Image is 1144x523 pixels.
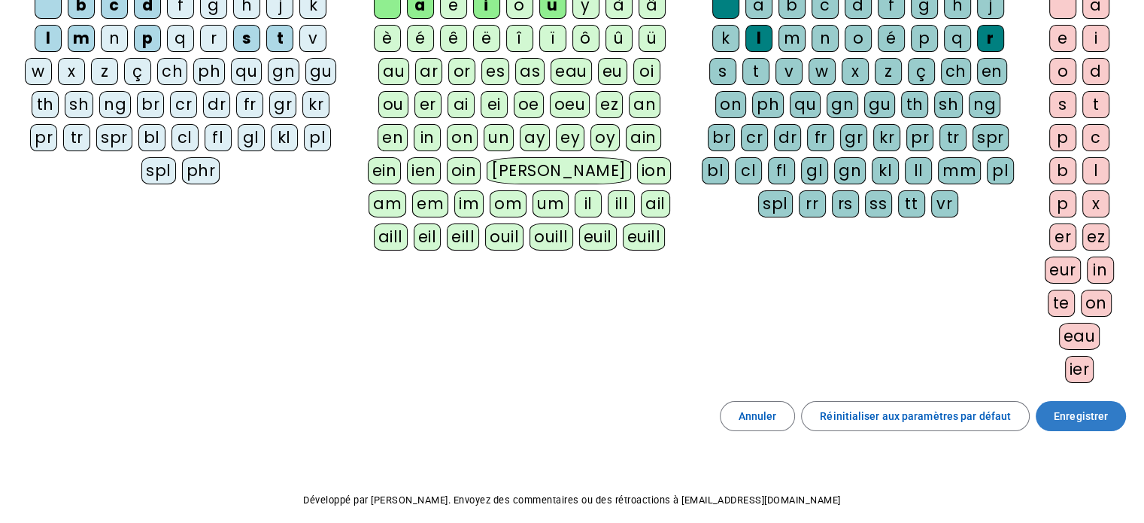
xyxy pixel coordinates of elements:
[138,124,165,151] div: bl
[1049,25,1076,52] div: e
[182,157,220,184] div: phr
[629,91,660,118] div: an
[556,124,584,151] div: ey
[1081,290,1112,317] div: on
[141,157,176,184] div: spl
[481,91,508,118] div: ei
[575,190,602,217] div: il
[1065,356,1094,383] div: ier
[378,124,408,151] div: en
[898,190,925,217] div: tt
[414,124,441,151] div: in
[137,91,164,118] div: br
[63,124,90,151] div: tr
[35,25,62,52] div: l
[908,58,935,85] div: ç
[485,223,523,251] div: ouil
[414,223,442,251] div: eil
[407,25,434,52] div: é
[268,58,299,85] div: gn
[412,190,448,217] div: em
[605,25,633,52] div: û
[269,91,296,118] div: gr
[299,25,326,52] div: v
[905,157,932,184] div: ll
[302,91,329,118] div: kr
[25,58,52,85] div: w
[939,124,966,151] div: tr
[1049,190,1076,217] div: p
[454,190,484,217] div: im
[598,58,627,85] div: eu
[834,157,866,184] div: gn
[200,25,227,52] div: r
[514,91,544,118] div: oe
[799,190,826,217] div: rr
[550,91,590,118] div: oeu
[481,58,509,85] div: es
[845,25,872,52] div: o
[1049,91,1076,118] div: s
[875,58,902,85] div: z
[487,157,630,184] div: [PERSON_NAME]
[520,124,550,151] div: ay
[414,91,442,118] div: er
[715,91,746,118] div: on
[1049,58,1076,85] div: o
[944,25,971,52] div: q
[820,407,1011,425] span: Réinitialiser aux paramètres par défaut
[171,124,199,151] div: cl
[633,58,660,85] div: oi
[572,25,599,52] div: ô
[231,58,262,85] div: qu
[1082,25,1109,52] div: i
[865,190,892,217] div: ss
[473,25,500,52] div: ë
[374,223,408,251] div: aill
[775,58,803,85] div: v
[608,190,635,217] div: ill
[579,223,617,251] div: euil
[973,124,1009,151] div: spr
[484,124,514,151] div: un
[872,157,899,184] div: kl
[1059,323,1100,350] div: eau
[832,190,859,217] div: rs
[752,91,784,118] div: ph
[778,25,806,52] div: m
[530,223,572,251] div: ouill
[447,124,478,151] div: on
[167,25,194,52] div: q
[271,124,298,151] div: kl
[506,25,533,52] div: î
[873,124,900,151] div: kr
[91,58,118,85] div: z
[739,407,777,425] span: Annuler
[1048,290,1075,317] div: te
[304,124,331,151] div: pl
[720,401,796,431] button: Annuler
[639,25,666,52] div: ü
[596,91,623,118] div: ez
[305,58,336,85] div: gu
[790,91,821,118] div: qu
[623,223,665,251] div: euill
[415,58,442,85] div: ar
[515,58,545,85] div: as
[65,91,93,118] div: sh
[407,157,441,184] div: ien
[768,157,795,184] div: fl
[551,58,592,85] div: eau
[1082,124,1109,151] div: c
[193,58,225,85] div: ph
[987,157,1014,184] div: pl
[864,91,895,118] div: gu
[1082,190,1109,217] div: x
[170,91,197,118] div: cr
[539,25,566,52] div: ï
[1082,58,1109,85] div: d
[1049,157,1076,184] div: b
[801,401,1030,431] button: Réinitialiser aux paramètres par défaut
[58,58,85,85] div: x
[812,25,839,52] div: n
